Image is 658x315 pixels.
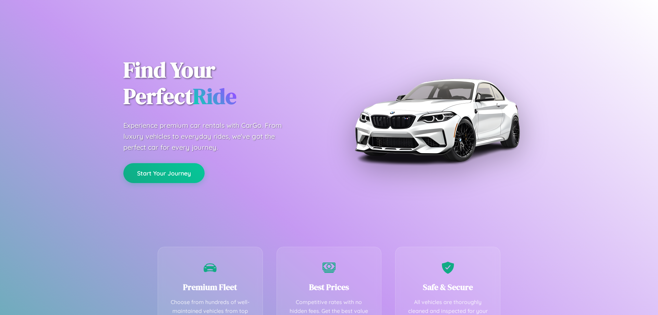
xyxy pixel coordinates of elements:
[351,34,523,206] img: Premium BMW car rental vehicle
[193,81,236,111] span: Ride
[123,120,295,153] p: Experience premium car rentals with CarGo. From luxury vehicles to everyday rides, we've got the ...
[123,163,205,183] button: Start Your Journey
[287,281,371,293] h3: Best Prices
[406,281,490,293] h3: Safe & Secure
[123,57,319,110] h1: Find Your Perfect
[168,281,252,293] h3: Premium Fleet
